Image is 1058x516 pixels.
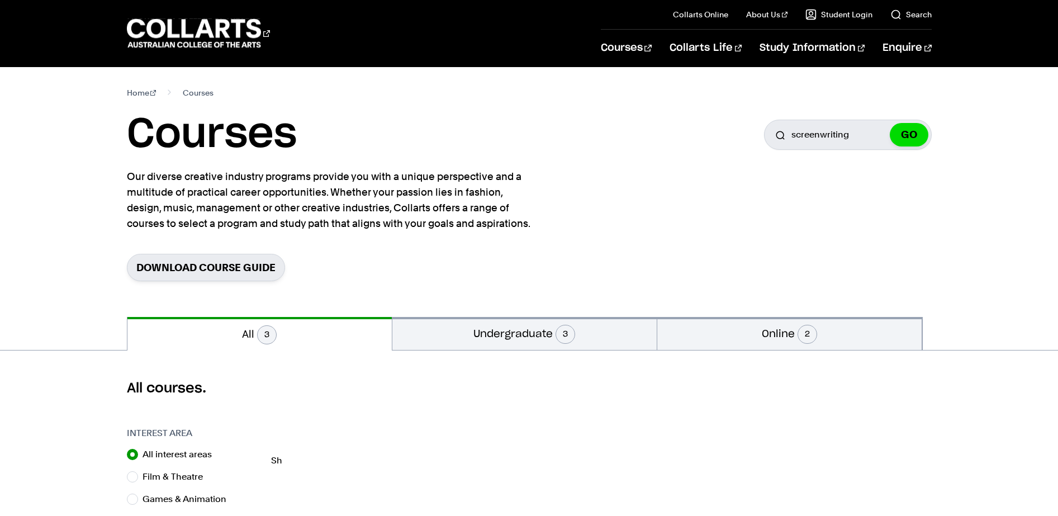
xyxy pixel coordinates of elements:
a: Enquire [883,30,931,67]
label: Film & Theatre [143,469,212,485]
button: All3 [127,317,392,351]
input: Search for a course [764,120,932,150]
a: Download Course Guide [127,254,285,281]
a: Student Login [805,9,872,20]
a: Collarts Life [670,30,742,67]
p: Sh [271,456,932,465]
button: Undergraduate3 [392,317,657,350]
span: 2 [798,325,817,344]
a: Courses [601,30,652,67]
button: GO [890,123,928,146]
label: Games & Animation [143,491,235,507]
a: Search [890,9,932,20]
h2: All courses. [127,380,932,397]
div: Go to homepage [127,17,270,49]
label: All interest areas [143,447,221,462]
a: Home [127,85,156,101]
span: Courses [183,85,214,101]
a: Collarts Online [673,9,728,20]
a: About Us [746,9,787,20]
h3: Interest Area [127,427,260,440]
h1: Courses [127,110,297,160]
a: Study Information [760,30,865,67]
span: 3 [257,325,277,344]
span: 3 [556,325,575,344]
p: Our diverse creative industry programs provide you with a unique perspective and a multitude of p... [127,169,535,231]
button: Online2 [657,317,922,350]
